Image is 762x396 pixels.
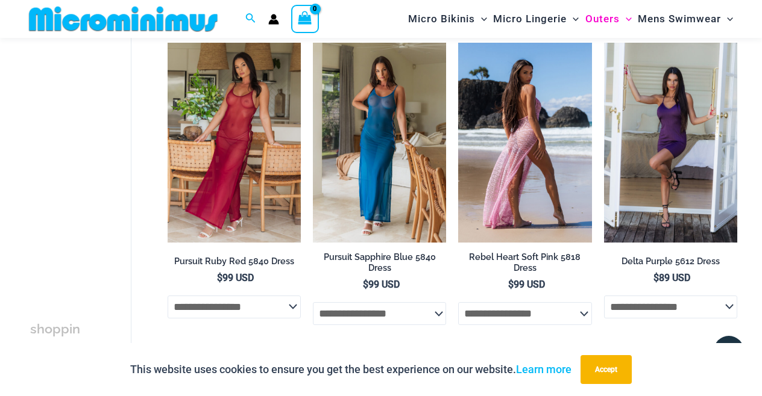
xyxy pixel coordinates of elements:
a: Account icon link [268,14,279,25]
a: Search icon link [245,11,256,26]
a: Micro BikinisMenu ToggleMenu Toggle [405,4,490,34]
h2: Rebel Heart Soft Pink 5818 Dress [458,252,591,274]
span: $ [653,272,659,283]
h3: Outers [30,318,89,380]
p: This website uses cookies to ensure you get the best experience on our website. [130,360,571,379]
span: $ [363,279,368,290]
bdi: 99 USD [508,279,545,290]
h2: Pursuit Sapphire Blue 5840 Dress [313,252,446,274]
img: Rebel Heart Soft Pink 5818 Dress 04 [458,43,591,243]
a: Delta Purple 5612 Dress 01Delta Purple 5612 Dress 03Delta Purple 5612 Dress 03 [604,43,737,243]
span: Outers [585,4,620,34]
span: Micro Lingerie [493,4,567,34]
a: View Shopping Cart, empty [291,5,319,32]
a: Micro LingerieMenu ToggleMenu Toggle [490,4,582,34]
span: shopping [30,321,80,357]
bdi: 99 USD [217,272,254,283]
img: Pursuit Ruby Red 5840 Dress 02 [168,43,301,243]
a: Pursuit Sapphire Blue 5840 Dress 02Pursuit Sapphire Blue 5840 Dress 04Pursuit Sapphire Blue 5840 ... [313,43,446,243]
bdi: 89 USD [653,272,690,283]
a: Rebel Heart Soft Pink 5818 Dress [458,252,591,279]
a: Pursuit Ruby Red 5840 Dress [168,256,301,271]
h2: Pursuit Ruby Red 5840 Dress [168,256,301,267]
span: Menu Toggle [567,4,579,34]
img: Delta Purple 5612 Dress 01 [604,43,737,243]
h2: Delta Purple 5612 Dress [604,256,737,267]
bdi: 99 USD [363,279,400,290]
a: OutersMenu ToggleMenu Toggle [582,4,635,34]
button: Accept [581,355,632,384]
a: Delta Purple 5612 Dress [604,256,737,271]
a: Rebel Heart Soft Pink 5818 Dress 01Rebel Heart Soft Pink 5818 Dress 04Rebel Heart Soft Pink 5818 ... [458,43,591,243]
span: Menu Toggle [620,4,632,34]
a: Learn more [516,363,571,376]
nav: Site Navigation [403,2,738,36]
a: Pursuit Ruby Red 5840 Dress 02Pursuit Ruby Red 5840 Dress 03Pursuit Ruby Red 5840 Dress 03 [168,43,301,243]
span: $ [508,279,514,290]
span: Menu Toggle [475,4,487,34]
a: Mens SwimwearMenu ToggleMenu Toggle [635,4,736,34]
span: Menu Toggle [721,4,733,34]
img: MM SHOP LOGO FLAT [24,5,222,32]
img: Pursuit Sapphire Blue 5840 Dress 02 [313,43,446,243]
iframe: TrustedSite Certified [30,40,139,281]
span: $ [217,272,222,283]
span: Mens Swimwear [638,4,721,34]
span: Micro Bikinis [408,4,475,34]
a: Pursuit Sapphire Blue 5840 Dress [313,252,446,279]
